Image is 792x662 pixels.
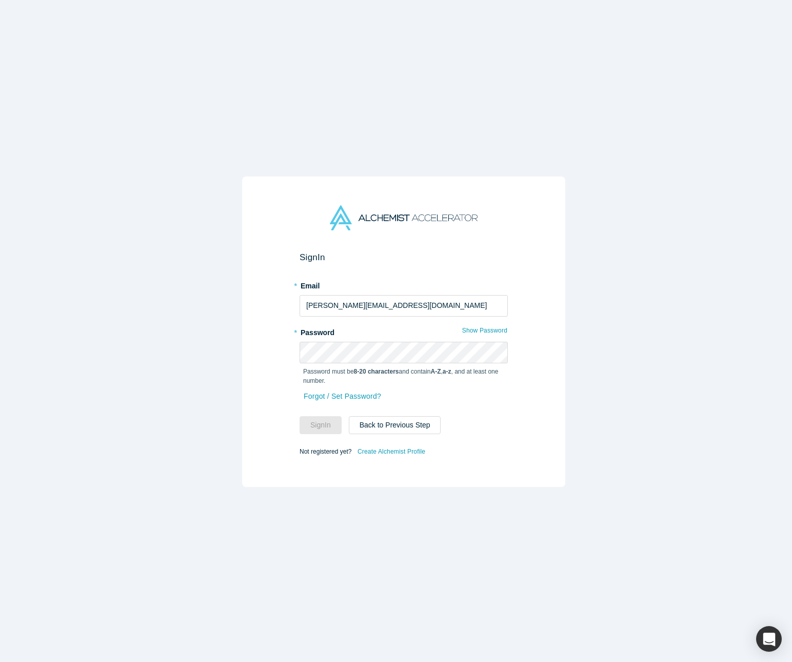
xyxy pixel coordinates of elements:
[300,447,351,455] span: Not registered yet?
[349,416,441,434] button: Back to Previous Step
[303,367,504,385] p: Password must be and contain , , and at least one number.
[300,324,508,338] label: Password
[303,387,382,405] a: Forgot / Set Password?
[462,324,508,337] button: Show Password
[357,445,426,458] a: Create Alchemist Profile
[431,368,441,375] strong: A-Z
[300,277,508,291] label: Email
[300,416,342,434] button: SignIn
[330,205,478,230] img: Alchemist Accelerator Logo
[300,252,508,263] h2: Sign In
[443,368,451,375] strong: a-z
[354,368,399,375] strong: 8-20 characters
